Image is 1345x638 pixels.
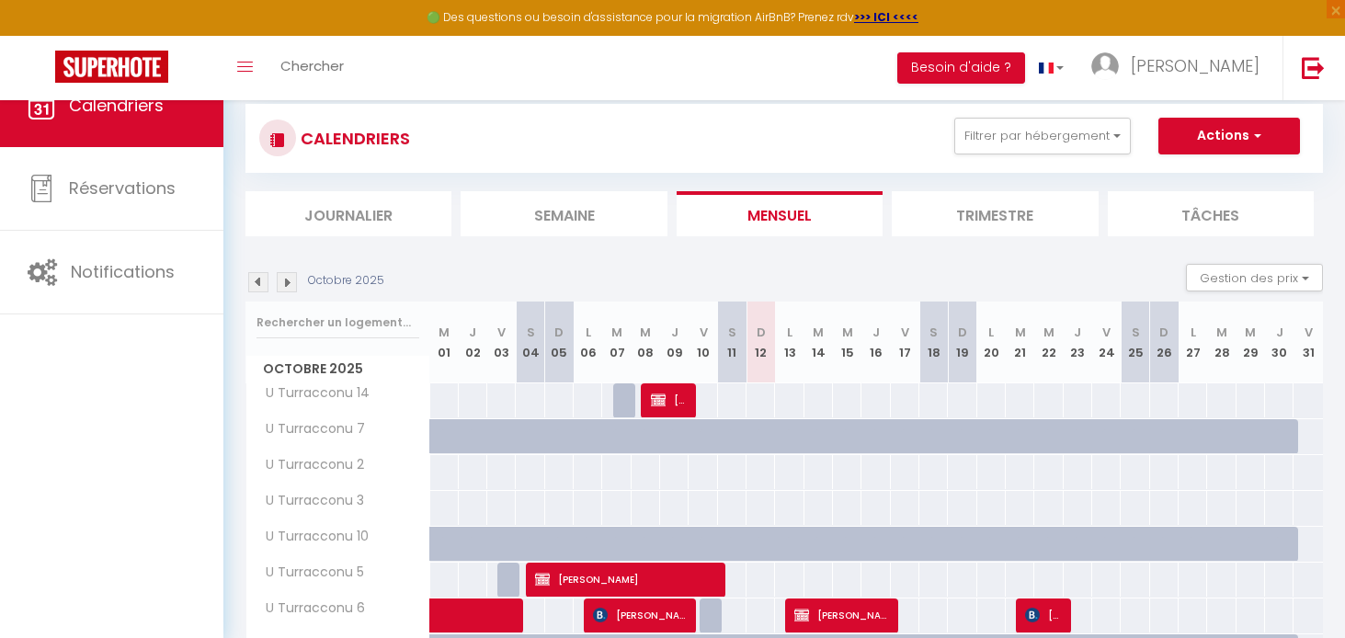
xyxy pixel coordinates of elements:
[1108,191,1314,236] li: Tâches
[249,598,370,619] span: U Turracconu 6
[1186,264,1323,291] button: Gestion des prix
[497,324,506,341] abbr: V
[1159,324,1168,341] abbr: D
[842,324,853,341] abbr: M
[891,302,919,383] th: 17
[545,302,574,383] th: 05
[249,527,373,547] span: U Turracconu 10
[487,302,516,383] th: 03
[872,324,880,341] abbr: J
[71,260,175,283] span: Notifications
[804,302,833,383] th: 14
[977,302,1006,383] th: 20
[246,356,429,382] span: Octobre 2025
[1064,302,1092,383] th: 23
[296,118,410,159] h3: CALENDRIERS
[267,36,358,100] a: Chercher
[461,191,667,236] li: Semaine
[919,302,948,383] th: 18
[929,324,938,341] abbr: S
[632,302,660,383] th: 08
[833,302,861,383] th: 15
[611,324,622,341] abbr: M
[1305,324,1313,341] abbr: V
[901,324,909,341] abbr: V
[245,191,451,236] li: Journalier
[988,324,994,341] abbr: L
[689,302,717,383] th: 10
[651,382,689,417] span: [PERSON_NAME]
[249,383,374,404] span: U Turracconu 14
[527,324,535,341] abbr: S
[671,324,678,341] abbr: J
[1091,52,1119,80] img: ...
[958,324,967,341] abbr: D
[892,191,1098,236] li: Trimestre
[249,419,370,439] span: U Turracconu 7
[1015,324,1026,341] abbr: M
[308,272,384,290] p: Octobre 2025
[1121,302,1149,383] th: 25
[1077,36,1282,100] a: ... [PERSON_NAME]
[69,177,176,199] span: Réservations
[249,491,369,511] span: U Turracconu 3
[1237,302,1265,383] th: 29
[1265,302,1294,383] th: 30
[69,94,164,117] span: Calendriers
[256,306,419,339] input: Rechercher un logement...
[1245,324,1256,341] abbr: M
[1191,324,1196,341] abbr: L
[554,324,564,341] abbr: D
[459,302,487,383] th: 02
[1025,598,1063,632] span: [PERSON_NAME]
[249,455,369,475] span: U Turracconu 2
[1179,302,1207,383] th: 27
[55,51,168,83] img: Super Booking
[640,324,651,341] abbr: M
[1006,302,1034,383] th: 21
[249,563,369,583] span: U Turracconu 5
[747,302,775,383] th: 12
[1102,324,1111,341] abbr: V
[757,324,766,341] abbr: D
[813,324,824,341] abbr: M
[677,191,883,236] li: Mensuel
[469,324,476,341] abbr: J
[728,324,736,341] abbr: S
[700,324,708,341] abbr: V
[718,302,747,383] th: 11
[1132,324,1140,341] abbr: S
[430,302,459,383] th: 01
[1131,54,1260,77] span: [PERSON_NAME]
[586,324,591,341] abbr: L
[1034,302,1063,383] th: 22
[1302,56,1325,79] img: logout
[439,324,450,341] abbr: M
[861,302,890,383] th: 16
[787,324,792,341] abbr: L
[1276,324,1283,341] abbr: J
[775,302,804,383] th: 13
[1158,118,1300,154] button: Actions
[1207,302,1236,383] th: 28
[280,56,344,75] span: Chercher
[516,302,544,383] th: 04
[1150,302,1179,383] th: 26
[660,302,689,383] th: 09
[1074,324,1081,341] abbr: J
[948,302,976,383] th: 19
[1043,324,1054,341] abbr: M
[574,302,602,383] th: 06
[1092,302,1121,383] th: 24
[794,598,889,632] span: [PERSON_NAME]
[897,52,1025,84] button: Besoin d'aide ?
[854,9,918,25] a: >>> ICI <<<<
[954,118,1131,154] button: Filtrer par hébergement
[602,302,631,383] th: 07
[535,562,715,597] span: [PERSON_NAME]
[1294,302,1323,383] th: 31
[593,598,688,632] span: [PERSON_NAME]
[1216,324,1227,341] abbr: M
